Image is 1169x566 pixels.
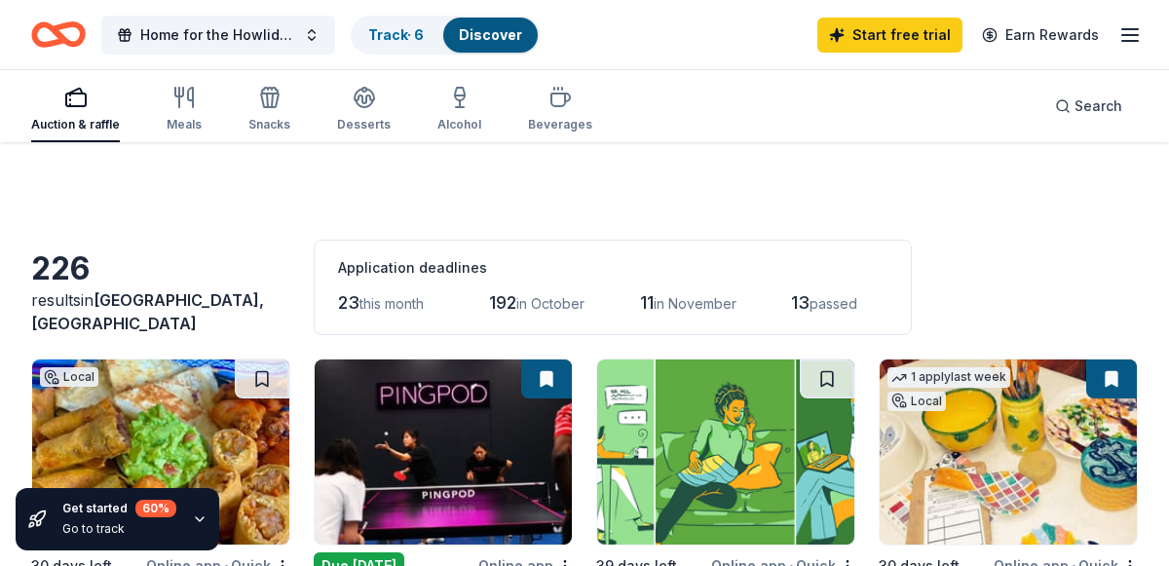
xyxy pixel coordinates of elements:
[359,295,424,312] span: this month
[516,295,584,312] span: in October
[791,292,810,313] span: 13
[654,295,736,312] span: in November
[437,117,481,132] div: Alcohol
[528,117,592,132] div: Beverages
[31,78,120,142] button: Auction & raffle
[167,78,202,142] button: Meals
[31,249,290,288] div: 226
[459,26,522,43] a: Discover
[32,359,289,545] img: Image for Blue Moon Mexican Cafe
[337,78,391,142] button: Desserts
[40,367,98,387] div: Local
[1075,94,1122,118] span: Search
[597,359,854,545] img: Image for BetterHelp Social Impact
[337,117,391,132] div: Desserts
[135,500,176,517] div: 60 %
[248,117,290,132] div: Snacks
[31,12,86,57] a: Home
[351,16,540,55] button: Track· 6Discover
[437,78,481,142] button: Alcohol
[315,359,572,545] img: Image for PingPod
[167,117,202,132] div: Meals
[101,16,335,55] button: Home for the Howlidays
[970,18,1111,53] a: Earn Rewards
[887,392,946,411] div: Local
[31,290,264,333] span: [GEOGRAPHIC_DATA], [GEOGRAPHIC_DATA]
[62,521,176,537] div: Go to track
[31,288,290,335] div: results
[31,290,264,333] span: in
[817,18,962,53] a: Start free trial
[528,78,592,142] button: Beverages
[338,292,359,313] span: 23
[368,26,424,43] a: Track· 6
[489,292,516,313] span: 192
[338,256,887,280] div: Application deadlines
[248,78,290,142] button: Snacks
[640,292,654,313] span: 11
[31,117,120,132] div: Auction & raffle
[140,23,296,47] span: Home for the Howlidays
[880,359,1137,545] img: Image for Color Me Mine (Ridgewood)
[810,295,857,312] span: passed
[1039,87,1138,126] button: Search
[887,367,1010,388] div: 1 apply last week
[62,500,176,517] div: Get started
